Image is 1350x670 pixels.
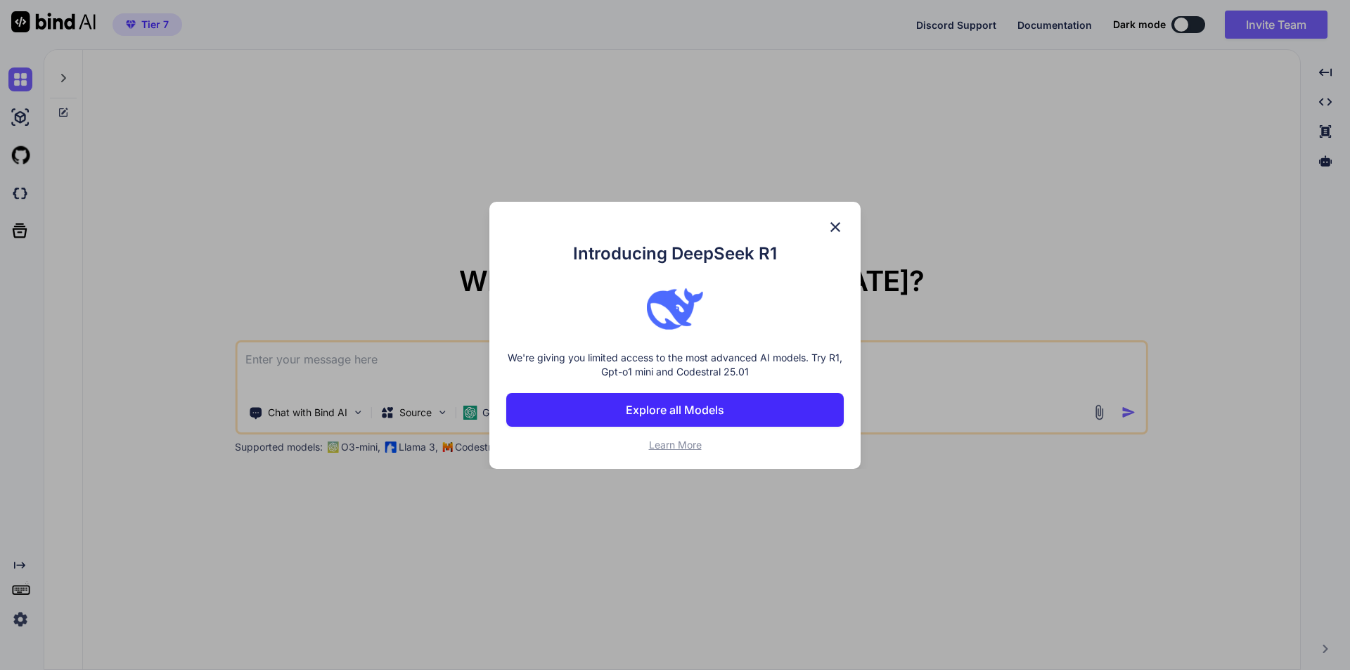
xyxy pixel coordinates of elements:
span: Learn More [649,439,702,451]
img: close [827,219,844,236]
p: Explore all Models [626,401,724,418]
img: bind logo [647,281,703,337]
p: We're giving you limited access to the most advanced AI models. Try R1, Gpt-o1 mini and Codestral... [506,351,844,379]
h1: Introducing DeepSeek R1 [506,241,844,266]
button: Explore all Models [506,393,844,427]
